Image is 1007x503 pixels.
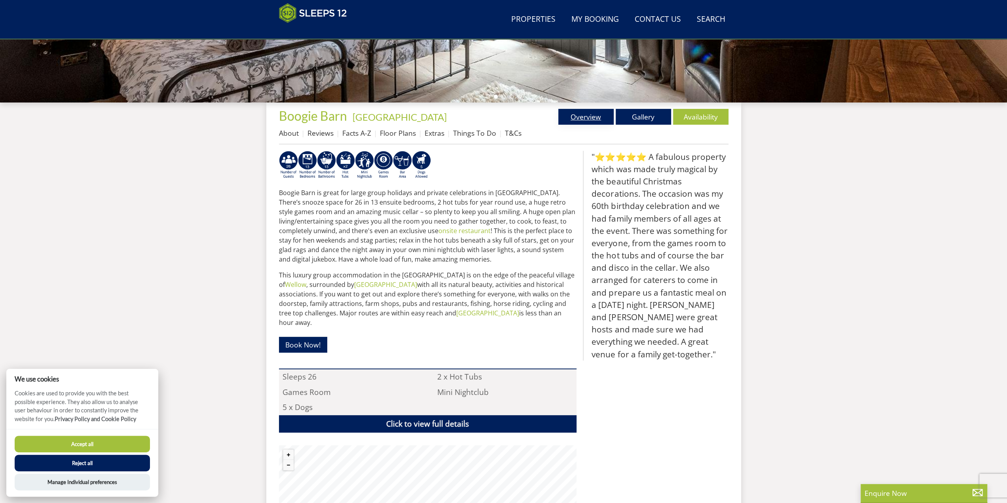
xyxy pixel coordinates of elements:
a: Overview [558,109,614,125]
a: Floor Plans [380,128,416,138]
iframe: Customer reviews powered by Trustpilot [275,28,358,34]
a: Boogie Barn [279,108,349,123]
a: Availability [673,109,728,125]
a: Privacy Policy and Cookie Policy [55,416,136,422]
a: Book Now! [279,337,327,352]
button: Zoom in [283,450,294,460]
button: Accept all [15,436,150,452]
a: Contact Us [632,11,684,28]
img: AD_4nXf0cVrKUD6Ivpf92jhNE1qwAzh-T96B1ZATnNG8CC6GhVDJi2v7o3XxnDGWlu9B8Y-aqG7XODC46qblOnKzs7AR7Jpd7... [279,151,298,179]
a: Reviews [307,128,334,138]
img: AD_4nXch0wl_eAN-18swiGi7xjTEB8D9_R8KKTxEFOMmXvHtkjvXVqxka7AP3oNzBoQzy0mcE855aU69hMrC4kQj9MYQAknh_... [317,151,336,179]
a: Extras [425,128,444,138]
li: 2 x Hot Tubs [434,369,577,384]
button: Manage Individual preferences [15,474,150,490]
img: Sleeps 12 [279,3,347,23]
a: [GEOGRAPHIC_DATA] [456,309,519,317]
a: [GEOGRAPHIC_DATA] [354,280,417,289]
li: Mini Nightclub [434,385,577,400]
img: AD_4nXcew-S3Hj2CtwYal5e0cReEkQr5T-_4d6gXrBODl5Yf4flAkI5jKYHJGEskT379upyLHmamznc4iiocxkvD6F5u1lePi... [298,151,317,179]
p: Boogie Barn is great for large group holidays and private celebrations in [GEOGRAPHIC_DATA]. Ther... [279,188,577,264]
a: Things To Do [453,128,496,138]
h2: We use cookies [6,375,158,383]
li: Sleeps 26 [279,369,422,384]
button: Zoom out [283,460,294,470]
img: AD_4nXenrpR1u9Vf4n_0__QjbX1jZMIDbaN_FBJNKweTVwrwxiWkV4B7zAezDsESgfnxIg586gONyuI_JJw1u1PACtY5SRNqj... [412,151,431,179]
a: Wellow [285,280,306,289]
span: - [349,111,447,123]
a: About [279,128,299,138]
a: T&Cs [505,128,522,138]
li: Games Room [279,385,422,400]
blockquote: "⭐⭐⭐⭐⭐ A fabulous property which was made truly magical by the beautiful Christmas decorations. T... [583,151,728,361]
a: Gallery [616,109,671,125]
span: Boogie Barn [279,108,347,123]
a: Properties [508,11,559,28]
p: Enquire Now [865,488,983,498]
li: 5 x Dogs [279,400,422,415]
a: Facts A-Z [342,128,371,138]
p: Cookies are used to provide you with the best possible experience. They also allow us to analyse ... [6,389,158,429]
img: AD_4nXdrZMsjcYNLGsKuA84hRzvIbesVCpXJ0qqnwZoX5ch9Zjv73tWe4fnFRs2gJ9dSiUubhZXckSJX_mqrZBmYExREIfryF... [374,151,393,179]
button: Reject all [15,455,150,471]
a: Search [694,11,728,28]
a: My Booking [568,11,622,28]
p: This luxury group accommodation in the [GEOGRAPHIC_DATA] is on the edge of the peaceful village o... [279,270,577,327]
img: AD_4nXedjAfRDOI8674Tmc88ZGG0XTOMc0SCbAoUNsZxsDsl46sRR4hTv0ACdFBRviPaO18qA-X-rA6-XnPyJEsrxmWb6Mxmz... [355,151,374,179]
a: [GEOGRAPHIC_DATA] [353,111,447,123]
a: Click to view full details [279,415,577,433]
a: onsite restaurant [438,226,491,235]
img: AD_4nXeXKMGNQXYShWO88AAsfLf0dnpDz1AQtkzBSTvXfyhYyrIrgKRp-6xpNfQDSPzMNqtJsBafU8P4iXqd_x8fOwkBUpMyT... [336,151,355,179]
img: AD_4nXeUnLxUhQNc083Qf4a-s6eVLjX_ttZlBxbnREhztiZs1eT9moZ8e5Fzbx9LK6K9BfRdyv0AlCtKptkJvtknTFvAhI3RM... [393,151,412,179]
